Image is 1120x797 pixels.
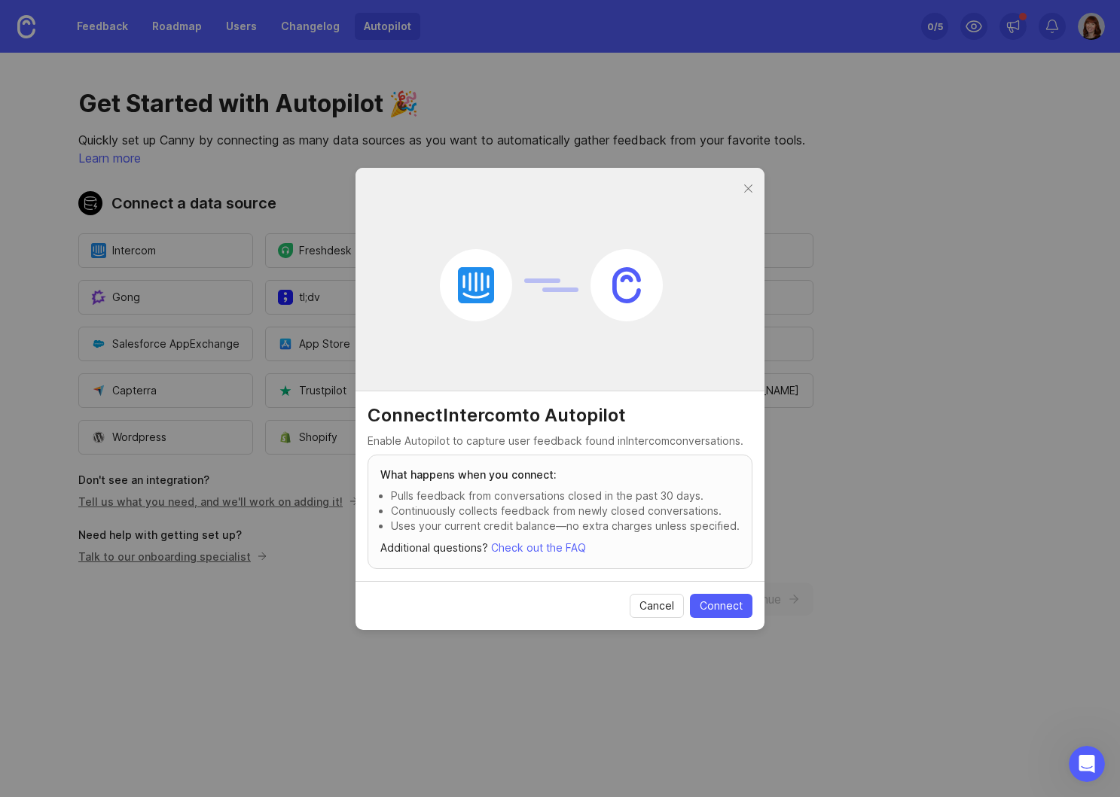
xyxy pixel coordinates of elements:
button: Send a message… [258,475,282,499]
textarea: Ask a question… [13,449,288,475]
img: Profile image for Canny Bot [43,8,67,32]
span: Connect [700,598,743,613]
p: Continuously collects feedback from newly closed conversations. [391,503,740,519]
span: Cancel [639,598,674,613]
button: Gif picker [47,481,60,493]
iframe: Intercom live chat [1069,746,1105,782]
div: How can I help? [24,146,108,161]
div: How can I help?Canny Bot • Just now [12,137,120,170]
h3: What happens when you connect: [380,467,740,482]
p: Uses your current credit balance—no extra charges unless specified. [391,519,740,534]
div: Canny Bot says… [12,59,289,137]
button: Connect [690,594,752,618]
h2: Connect Intercom to Autopilot [368,403,752,427]
div: Hi there! Canny Bot speaking. I’m here to answer your questions, but you’ll always have the optio... [24,68,235,126]
h1: Canny Bot [73,14,134,26]
div: Hi there! Canny Bot speaking. I’m here to answer your questions, but you’ll always have the optio... [12,59,247,135]
button: Emoji picker [23,481,35,493]
a: Check out the FAQ [491,541,586,554]
button: go back [10,6,38,35]
button: Upload attachment [72,481,84,493]
button: Start recording [96,481,108,493]
p: Enable Autopilot to capture user feedback found in Intercom conversations. [368,433,752,449]
p: Pulls feedback from conversations closed in the past 30 days. [391,488,740,503]
div: Canny Bot • Just now [24,173,121,182]
button: Home [236,6,264,35]
button: Cancel [630,594,684,618]
p: Additional questions? [380,540,740,556]
div: Close [264,6,291,33]
div: Canny Bot says… [12,137,289,203]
